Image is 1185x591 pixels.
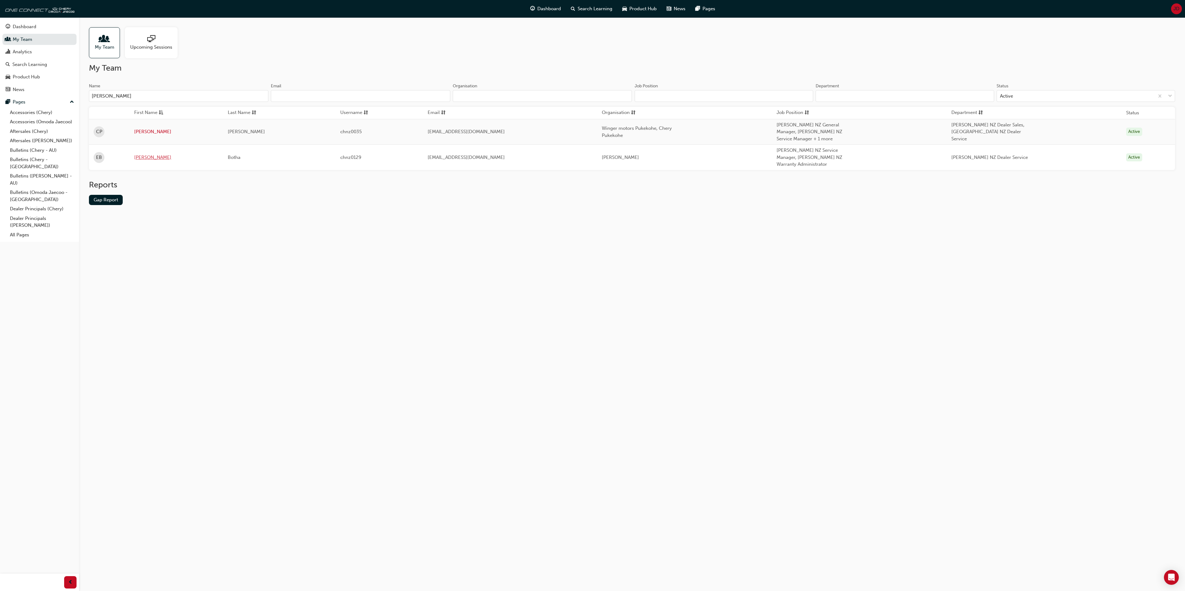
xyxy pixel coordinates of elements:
[635,90,813,102] input: Job Position
[271,83,281,89] div: Email
[13,86,24,93] div: News
[228,129,265,134] span: [PERSON_NAME]
[602,109,636,117] button: Organisationsorting-icon
[340,129,362,134] span: chnz0035
[7,171,77,188] a: Bulletins ([PERSON_NAME] - AU)
[252,109,256,117] span: sorting-icon
[690,2,720,15] a: pages-iconPages
[525,2,566,15] a: guage-iconDashboard
[617,2,662,15] a: car-iconProduct Hub
[3,2,74,15] img: oneconnect
[2,59,77,70] a: Search Learning
[631,109,636,117] span: sorting-icon
[228,109,250,117] span: Last Name
[13,23,36,30] div: Dashboard
[228,109,262,117] button: Last Namesorting-icon
[2,20,77,96] button: DashboardMy TeamAnalyticsSearch LearningProduct HubNews
[674,5,685,12] span: News
[7,127,77,136] a: Aftersales (Chery)
[804,109,809,117] span: sorting-icon
[7,214,77,230] a: Dealer Principals ([PERSON_NAME])
[571,5,575,13] span: search-icon
[130,44,172,51] span: Upcoming Sessions
[6,49,10,55] span: chart-icon
[951,109,985,117] button: Departmentsorting-icon
[70,98,74,106] span: up-icon
[7,117,77,127] a: Accessories (Omoda Jaecoo)
[428,109,462,117] button: Emailsorting-icon
[134,109,157,117] span: First Name
[134,109,168,117] button: First Nameasc-icon
[271,90,450,102] input: Email
[453,83,477,89] div: Organisation
[7,230,77,240] a: All Pages
[1126,109,1139,116] th: Status
[7,136,77,146] a: Aftersales ([PERSON_NAME])
[777,109,803,117] span: Job Position
[578,5,612,12] span: Search Learning
[777,147,842,167] span: [PERSON_NAME] NZ Service Manager, [PERSON_NAME] NZ Warranty Administrator
[951,155,1028,160] span: [PERSON_NAME] NZ Dealer Service
[7,146,77,155] a: Bulletins (Chery - AU)
[134,128,218,135] a: [PERSON_NAME]
[530,5,535,13] span: guage-icon
[134,154,218,161] a: [PERSON_NAME]
[100,35,108,44] span: people-icon
[89,63,1175,73] h2: My Team
[6,99,10,105] span: pages-icon
[1171,3,1182,14] button: JD
[6,62,10,68] span: search-icon
[667,5,671,13] span: news-icon
[703,5,715,12] span: Pages
[340,155,361,160] span: chnz0129
[695,5,700,13] span: pages-icon
[96,128,102,135] span: CP
[1168,92,1172,100] span: down-icon
[125,27,183,58] a: Upcoming Sessions
[566,2,617,15] a: search-iconSearch Learning
[1126,128,1142,136] div: Active
[95,44,114,51] span: My Team
[777,122,842,142] span: [PERSON_NAME] NZ General Manager, [PERSON_NAME] NZ Service Manager + 1 more
[629,5,657,12] span: Product Hub
[147,35,155,44] span: sessionType_ONLINE_URL-icon
[2,84,77,95] a: News
[978,109,983,117] span: sorting-icon
[997,83,1008,89] div: Status
[89,27,125,58] a: My Team
[1174,5,1179,12] span: JD
[96,154,102,161] span: EB
[159,109,163,117] span: asc-icon
[602,125,672,138] span: Winger motors Pukekohe, Chery Pukekohe
[12,61,47,68] div: Search Learning
[635,83,658,89] div: Job Position
[662,2,690,15] a: news-iconNews
[13,98,25,106] div: Pages
[340,109,362,117] span: Username
[777,109,811,117] button: Job Positionsorting-icon
[428,155,505,160] span: [EMAIL_ADDRESS][DOMAIN_NAME]
[6,74,10,80] span: car-icon
[1000,93,1013,100] div: Active
[7,188,77,204] a: Bulletins (Omoda Jaecoo - [GEOGRAPHIC_DATA])
[89,195,123,205] a: Gap Report
[7,204,77,214] a: Dealer Principals (Chery)
[6,24,10,30] span: guage-icon
[7,108,77,117] a: Accessories (Chery)
[340,109,374,117] button: Usernamesorting-icon
[537,5,561,12] span: Dashboard
[89,90,268,102] input: Name
[6,37,10,42] span: people-icon
[816,90,994,102] input: Department
[7,155,77,171] a: Bulletins (Chery - [GEOGRAPHIC_DATA])
[428,129,505,134] span: [EMAIL_ADDRESS][DOMAIN_NAME]
[2,96,77,108] button: Pages
[441,109,446,117] span: sorting-icon
[89,180,1175,190] h2: Reports
[2,46,77,58] a: Analytics
[2,34,77,45] a: My Team
[228,155,240,160] span: Botha
[622,5,627,13] span: car-icon
[602,109,630,117] span: Organisation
